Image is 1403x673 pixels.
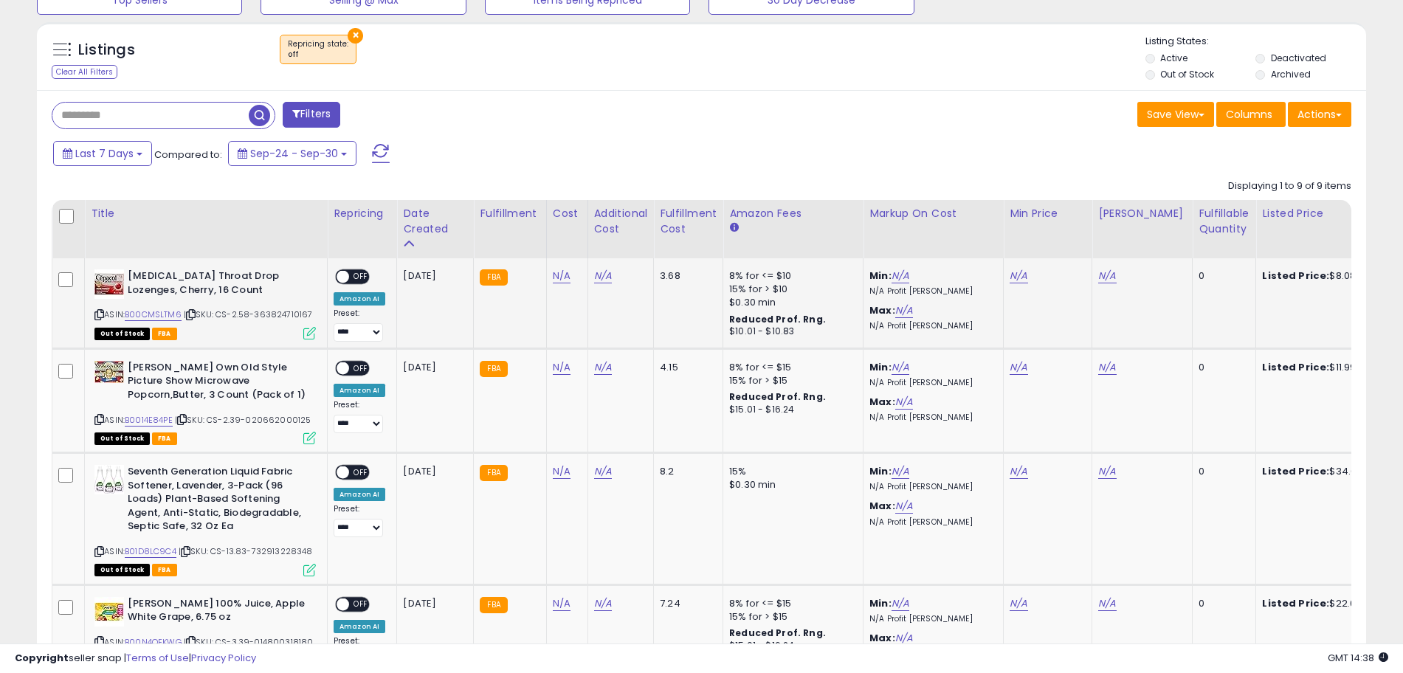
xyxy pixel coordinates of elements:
[729,627,826,639] b: Reduced Prof. Rng.
[660,361,711,374] div: 4.15
[334,308,385,342] div: Preset:
[152,564,177,576] span: FBA
[94,432,150,445] span: All listings that are currently out of stock and unavailable for purchase on Amazon
[91,206,321,221] div: Title
[1262,596,1329,610] b: Listed Price:
[729,465,852,478] div: 15%
[1271,52,1326,64] label: Deactivated
[403,269,462,283] div: [DATE]
[94,361,316,443] div: ASIN:
[869,378,992,388] p: N/A Profit [PERSON_NAME]
[334,488,385,501] div: Amazon AI
[1262,464,1329,478] b: Listed Price:
[1262,597,1385,610] div: $22.69
[403,597,462,610] div: [DATE]
[1098,269,1116,283] a: N/A
[1262,269,1329,283] b: Listed Price:
[1199,206,1249,237] div: Fulfillable Quantity
[480,269,507,286] small: FBA
[94,361,124,383] img: 619ER6UxVdL._SL40_.jpg
[15,652,256,666] div: seller snap | |
[288,49,348,60] div: off
[128,465,307,537] b: Seventh Generation Liquid Fabric Softener, Lavender, 3-Pack (96 Loads) Plant-Based Softening Agen...
[594,206,648,237] div: Additional Cost
[729,390,826,403] b: Reduced Prof. Rng.
[152,432,177,445] span: FBA
[1010,360,1027,375] a: N/A
[349,362,373,374] span: OFF
[1098,596,1116,611] a: N/A
[895,303,913,318] a: N/A
[1262,361,1385,374] div: $11.99
[128,269,307,300] b: [MEDICAL_DATA] Throat Drop Lozenges, Cherry, 16 Count
[349,271,373,283] span: OFF
[594,269,612,283] a: N/A
[334,384,385,397] div: Amazon AI
[480,206,540,221] div: Fulfillment
[184,308,313,320] span: | SKU: CS-2.58-363824710167
[553,269,570,283] a: N/A
[1199,269,1244,283] div: 0
[128,361,307,406] b: [PERSON_NAME] Own Old Style Picture Show Microwave Popcorn,Butter, 3 Count (Pack of 1)
[175,414,311,426] span: | SKU: CS-2.39-020662000125
[729,313,826,325] b: Reduced Prof. Rng.
[1199,597,1244,610] div: 0
[179,545,313,557] span: | SKU: CS-13.83-732913228348
[94,465,316,574] div: ASIN:
[869,482,992,492] p: N/A Profit [PERSON_NAME]
[403,206,467,237] div: Date Created
[553,596,570,611] a: N/A
[729,478,852,491] div: $0.30 min
[154,148,222,162] span: Compared to:
[660,206,717,237] div: Fulfillment Cost
[729,374,852,387] div: 15% for > $15
[594,464,612,479] a: N/A
[553,206,582,221] div: Cost
[334,504,385,537] div: Preset:
[334,620,385,633] div: Amazon AI
[288,38,348,61] span: Repricing state :
[15,651,69,665] strong: Copyright
[125,308,182,321] a: B00CMSLTM6
[660,597,711,610] div: 7.24
[869,596,892,610] b: Min:
[283,102,340,128] button: Filters
[78,40,135,61] h5: Listings
[480,465,507,481] small: FBA
[1160,68,1214,80] label: Out of Stock
[125,545,176,558] a: B01D8LC9C4
[660,465,711,478] div: 8.2
[1010,596,1027,611] a: N/A
[729,361,852,374] div: 8% for <= $15
[594,360,612,375] a: N/A
[869,286,992,297] p: N/A Profit [PERSON_NAME]
[553,360,570,375] a: N/A
[348,28,363,44] button: ×
[1137,102,1214,127] button: Save View
[94,328,150,340] span: All listings that are currently out of stock and unavailable for purchase on Amazon
[1010,464,1027,479] a: N/A
[869,413,992,423] p: N/A Profit [PERSON_NAME]
[1098,360,1116,375] a: N/A
[869,499,895,513] b: Max:
[1262,360,1329,374] b: Listed Price:
[94,465,124,494] img: 41DpMNwx6AL._SL40_.jpg
[869,614,992,624] p: N/A Profit [PERSON_NAME]
[1010,269,1027,283] a: N/A
[892,269,909,283] a: N/A
[553,464,570,479] a: N/A
[869,321,992,331] p: N/A Profit [PERSON_NAME]
[191,651,256,665] a: Privacy Policy
[125,414,173,427] a: B0014E84PE
[152,328,177,340] span: FBA
[892,464,909,479] a: N/A
[1199,465,1244,478] div: 0
[729,325,852,338] div: $10.01 - $10.83
[1328,651,1388,665] span: 2025-10-8 14:38 GMT
[1271,68,1311,80] label: Archived
[1098,206,1186,221] div: [PERSON_NAME]
[228,141,356,166] button: Sep-24 - Sep-30
[1160,52,1187,64] label: Active
[1288,102,1351,127] button: Actions
[52,65,117,79] div: Clear All Filters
